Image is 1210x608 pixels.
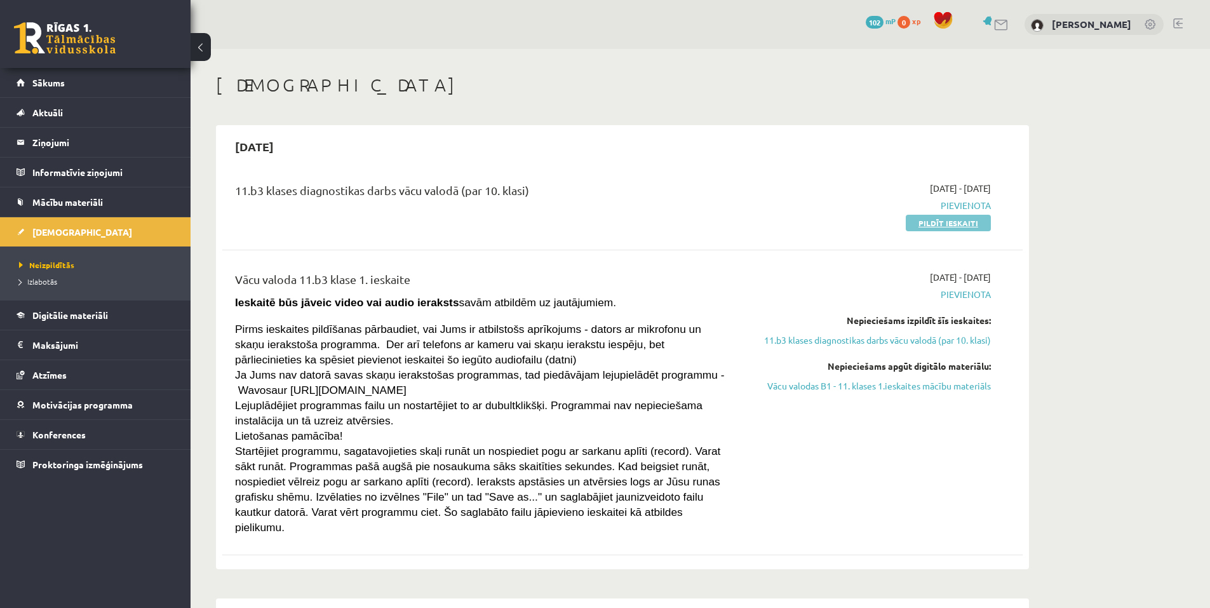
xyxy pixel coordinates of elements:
[222,132,286,161] h2: [DATE]
[17,217,175,247] a: [DEMOGRAPHIC_DATA]
[32,77,65,88] span: Sākums
[235,399,702,427] span: Lejuplādējiet programmas failu un nostartējiet to ar dubultklikšķi. Programmai nav nepieciešama i...
[897,16,910,29] span: 0
[32,196,103,208] span: Mācību materiāli
[235,296,616,309] span: savām atbildēm uz jautājumiem.
[930,182,991,195] span: [DATE] - [DATE]
[235,271,732,294] div: Vācu valoda 11.b3 klase 1. ieskaite
[32,429,86,440] span: Konferences
[216,74,1029,96] h1: [DEMOGRAPHIC_DATA]
[235,445,720,534] span: Startējiet programmu, sagatavojieties skaļi runāt un nospiediet pogu ar sarkanu aplīti (record). ...
[235,368,725,396] span: Ja Jums nav datorā savas skaņu ierakstošas programmas, tad piedāvājam lejupielādēt programmu - Wa...
[17,128,175,157] a: Ziņojumi
[32,158,175,187] legend: Informatīvie ziņojumi
[751,314,991,327] div: Nepieciešams izpildīt šīs ieskaites:
[906,215,991,231] a: Pildīt ieskaiti
[17,301,175,330] a: Digitālie materiāli
[1031,19,1044,32] img: Dāvis Sauja
[1052,18,1131,30] a: [PERSON_NAME]
[17,390,175,419] a: Motivācijas programma
[17,98,175,127] a: Aktuāli
[751,199,991,212] span: Pievienota
[19,276,57,287] span: Izlabotās
[32,226,132,238] span: [DEMOGRAPHIC_DATA]
[751,379,991,393] a: Vācu valodas B1 - 11. klases 1.ieskaites mācību materiāls
[32,309,108,321] span: Digitālie materiāli
[32,399,133,410] span: Motivācijas programma
[32,107,63,118] span: Aktuāli
[866,16,884,29] span: 102
[32,459,143,470] span: Proktoringa izmēģinājums
[19,260,74,270] span: Neizpildītās
[235,429,343,442] span: Lietošanas pamācība!
[751,360,991,373] div: Nepieciešams apgūt digitālo materiālu:
[235,296,459,309] strong: Ieskaitē būs jāveic video vai audio ieraksts
[235,182,732,205] div: 11.b3 klases diagnostikas darbs vācu valodā (par 10. klasi)
[19,259,178,271] a: Neizpildītās
[17,68,175,97] a: Sākums
[14,22,116,54] a: Rīgas 1. Tālmācības vidusskola
[885,16,896,26] span: mP
[17,420,175,449] a: Konferences
[17,450,175,479] a: Proktoringa izmēģinājums
[930,271,991,284] span: [DATE] - [DATE]
[17,158,175,187] a: Informatīvie ziņojumi
[17,360,175,389] a: Atzīmes
[17,330,175,360] a: Maksājumi
[32,128,175,157] legend: Ziņojumi
[751,334,991,347] a: 11.b3 klases diagnostikas darbs vācu valodā (par 10. klasi)
[866,16,896,26] a: 102 mP
[897,16,927,26] a: 0 xp
[32,330,175,360] legend: Maksājumi
[751,288,991,301] span: Pievienota
[19,276,178,287] a: Izlabotās
[17,187,175,217] a: Mācību materiāli
[32,369,67,381] span: Atzīmes
[912,16,920,26] span: xp
[235,323,701,366] span: Pirms ieskaites pildīšanas pārbaudiet, vai Jums ir atbilstošs aprīkojums - dators ar mikrofonu un...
